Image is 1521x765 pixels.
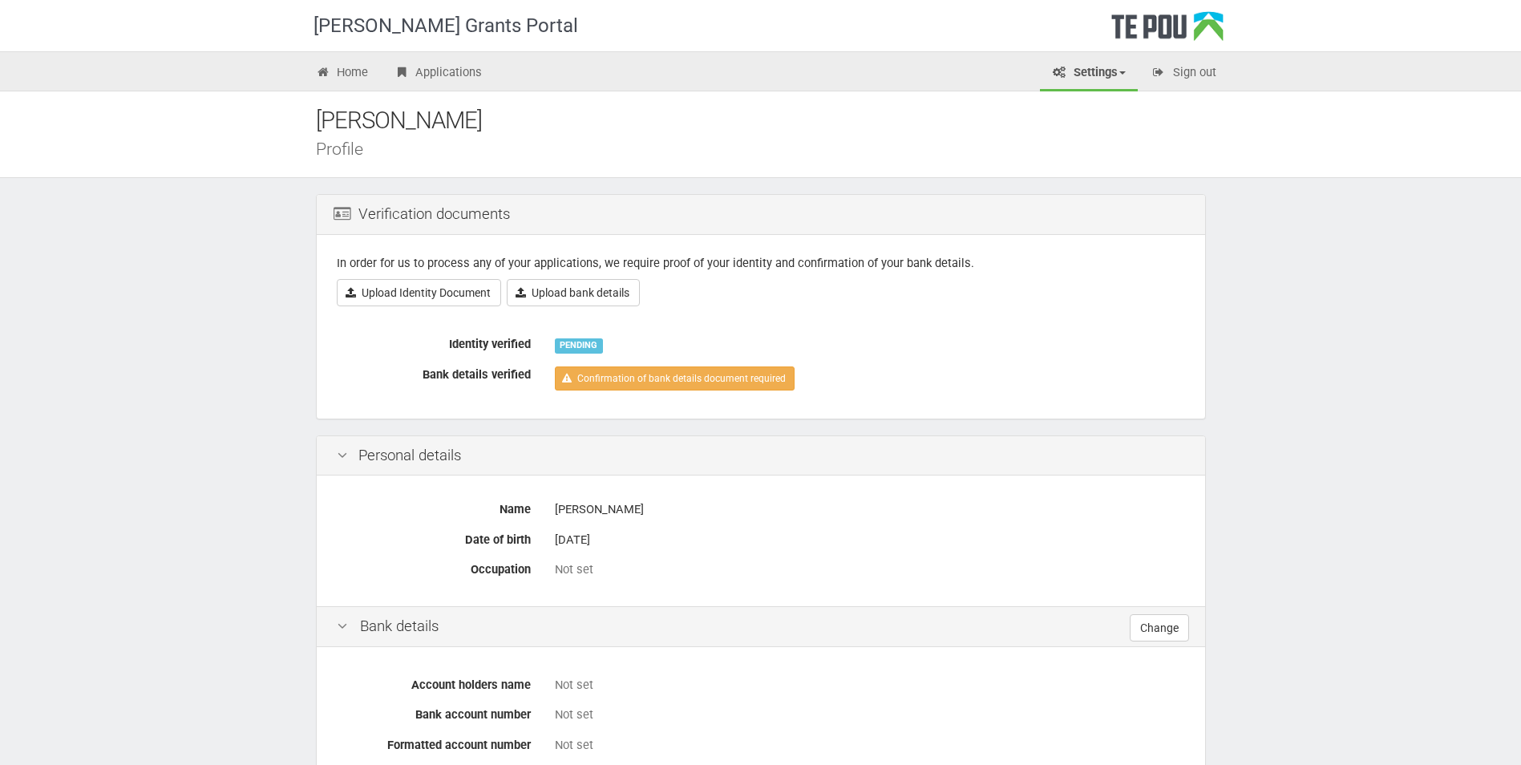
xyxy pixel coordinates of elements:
[317,436,1205,476] div: Personal details
[325,701,543,723] label: Bank account number
[507,279,640,306] a: Upload bank details
[382,56,494,91] a: Applications
[1139,56,1228,91] a: Sign out
[316,140,1230,157] div: Profile
[1111,11,1224,51] div: Te Pou Logo
[325,526,543,548] label: Date of birth
[337,255,1185,272] p: In order for us to process any of your applications, we require proof of your identity and confir...
[325,731,543,754] label: Formatted account number
[337,279,501,306] a: Upload Identity Document
[325,330,543,353] label: Identity verified
[325,496,543,518] label: Name
[1040,56,1138,91] a: Settings
[317,606,1205,647] div: Bank details
[325,361,543,383] label: Bank details verified
[325,671,543,694] label: Account holders name
[317,195,1205,235] div: Verification documents
[555,338,603,353] div: PENDING
[555,366,795,391] a: Confirmation of bank details document required
[555,496,1185,524] div: [PERSON_NAME]
[304,56,381,91] a: Home
[1130,614,1189,642] a: Change
[316,103,1230,138] div: [PERSON_NAME]
[555,737,1185,754] div: Not set
[555,561,1185,578] div: Not set
[555,706,1185,723] div: Not set
[555,526,1185,554] div: [DATE]
[325,556,543,578] label: Occupation
[555,677,1185,694] div: Not set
